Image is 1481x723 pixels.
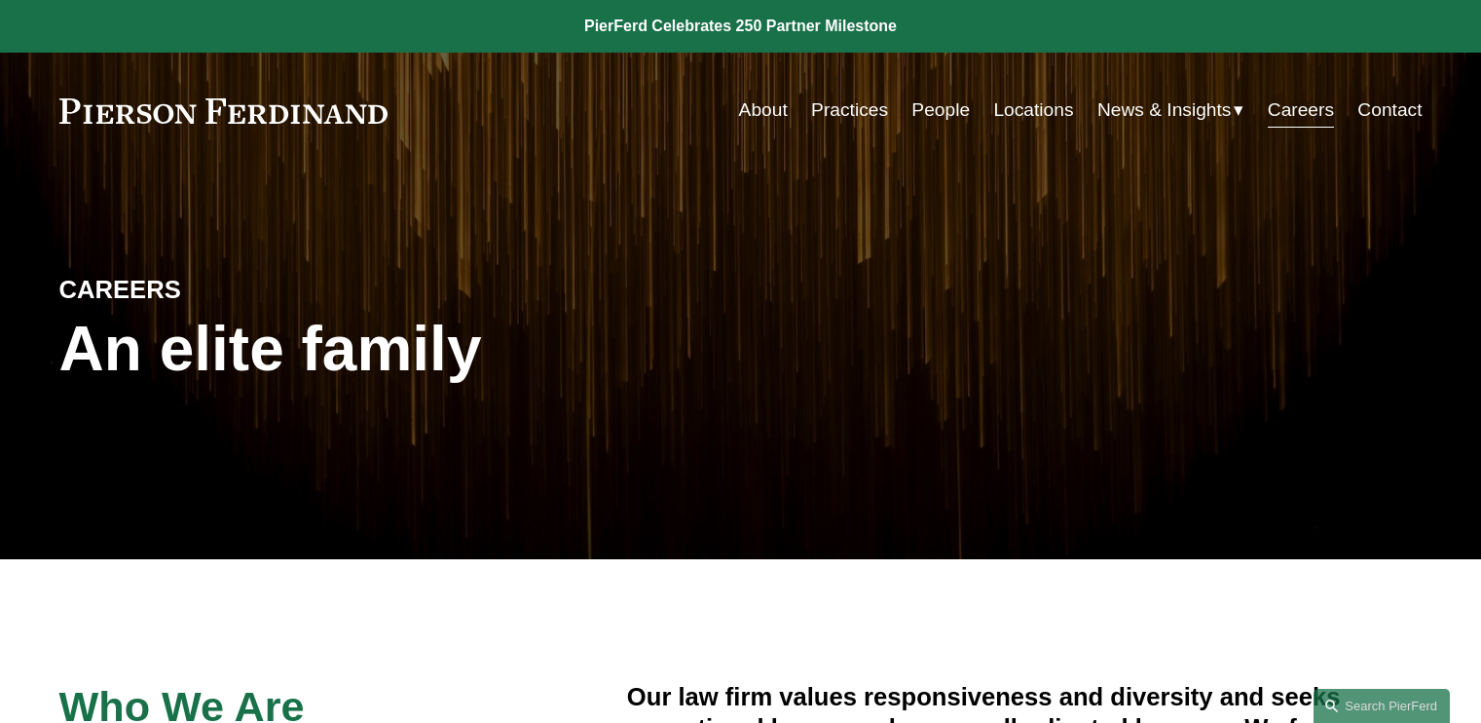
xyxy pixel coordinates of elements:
a: Practices [811,92,888,129]
span: News & Insights [1097,94,1232,128]
a: Contact [1357,92,1422,129]
a: Careers [1268,92,1334,129]
a: About [739,92,788,129]
h1: An elite family [59,314,741,385]
a: People [911,92,970,129]
h4: CAREERS [59,274,400,305]
a: folder dropdown [1097,92,1244,129]
a: Search this site [1314,689,1450,723]
a: Locations [993,92,1073,129]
